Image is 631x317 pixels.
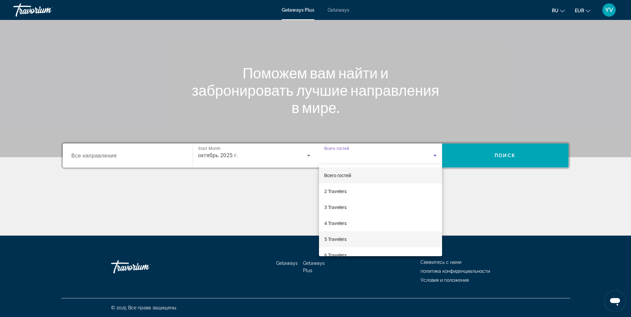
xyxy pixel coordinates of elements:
[324,219,347,227] span: 4 Travelers
[324,235,347,243] span: 5 Travelers
[324,173,351,178] span: Всего гостей
[604,290,626,312] iframe: Schaltfläche zum Öffnen des Messaging-Fensters
[324,251,347,259] span: 6 Travelers
[324,203,347,211] span: 3 Travelers
[324,187,347,195] span: 2 Travelers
